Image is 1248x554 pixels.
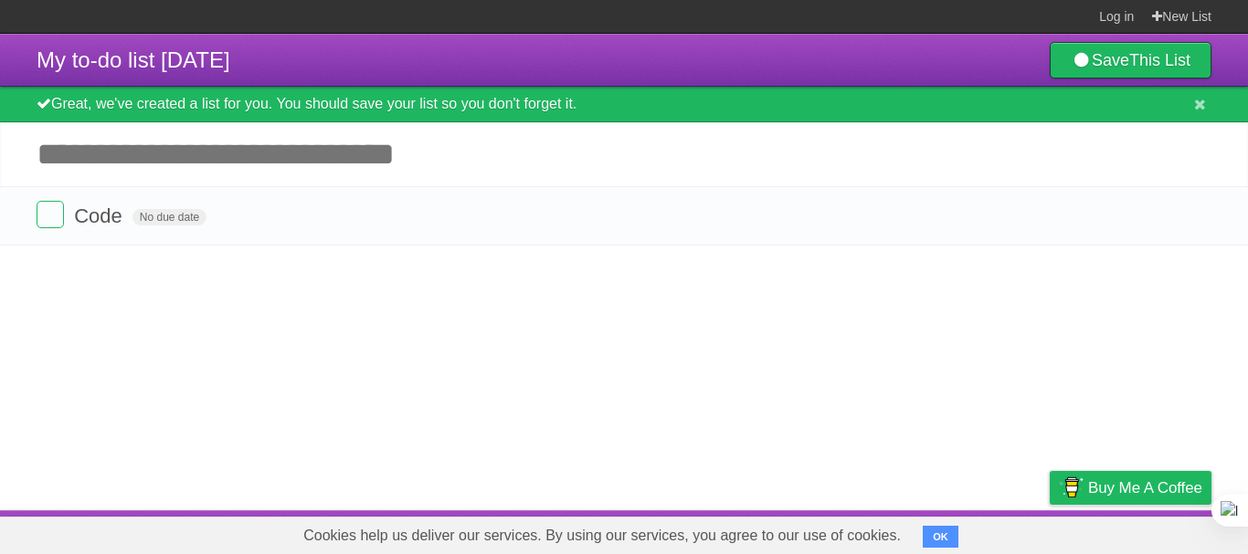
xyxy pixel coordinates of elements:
[964,515,1004,549] a: Terms
[37,201,64,228] label: Done
[1129,51,1190,69] b: This List
[1026,515,1073,549] a: Privacy
[37,47,230,72] span: My to-do list [DATE]
[132,209,206,225] span: No due date
[1050,42,1211,78] a: SaveThis List
[807,515,845,549] a: About
[1059,472,1084,503] img: Buy me a coffee
[867,515,941,549] a: Developers
[285,517,919,554] span: Cookies help us deliver our services. By using our services, you agree to our use of cookies.
[1088,472,1202,504] span: Buy me a coffee
[923,526,958,548] button: OK
[74,204,127,227] span: Code
[1096,515,1211,549] a: Suggest a feature
[1050,471,1211,505] a: Buy me a coffee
